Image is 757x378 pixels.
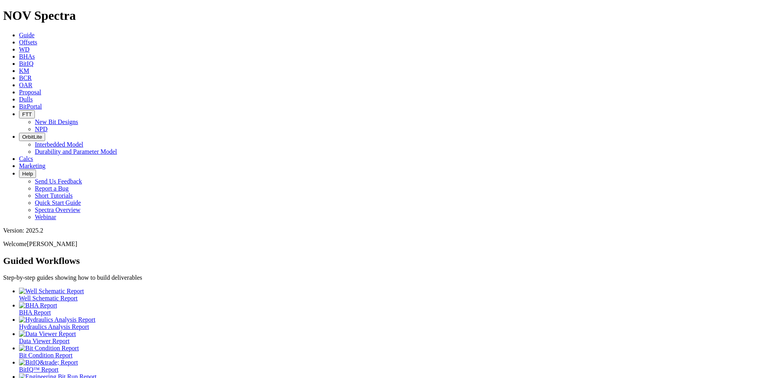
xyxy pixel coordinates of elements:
[22,171,33,177] span: Help
[35,118,78,125] a: New Bit Designs
[19,96,33,103] a: Dulls
[3,8,754,23] h1: NOV Spectra
[19,110,35,118] button: FTT
[35,185,68,192] a: Report a Bug
[19,338,70,344] span: Data Viewer Report
[19,82,32,88] a: OAR
[19,302,754,316] a: BHA Report BHA Report
[35,148,117,155] a: Durability and Parameter Model
[35,206,80,213] a: Spectra Overview
[19,162,46,169] a: Marketing
[19,302,57,309] img: BHA Report
[35,126,48,132] a: NPD
[35,199,81,206] a: Quick Start Guide
[19,359,754,373] a: BitIQ&trade; Report BitIQ™ Report
[19,316,95,323] img: Hydraulics Analysis Report
[19,170,36,178] button: Help
[19,309,51,316] span: BHA Report
[19,155,33,162] a: Calcs
[19,288,754,302] a: Well Schematic Report Well Schematic Report
[3,274,754,281] p: Step-by-step guides showing how to build deliverables
[19,359,78,366] img: BitIQ&trade; Report
[19,330,76,338] img: Data Viewer Report
[19,53,35,60] a: BHAs
[19,345,754,359] a: Bit Condition Report Bit Condition Report
[19,46,30,53] a: WD
[35,141,83,148] a: Interbedded Model
[35,214,56,220] a: Webinar
[3,256,754,266] h2: Guided Workflows
[19,316,754,330] a: Hydraulics Analysis Report Hydraulics Analysis Report
[19,60,33,67] a: BitIQ
[19,345,79,352] img: Bit Condition Report
[3,241,754,248] p: Welcome
[19,89,41,95] a: Proposal
[19,74,32,81] a: BCR
[22,111,32,117] span: FTT
[19,288,84,295] img: Well Schematic Report
[19,366,59,373] span: BitIQ™ Report
[19,330,754,344] a: Data Viewer Report Data Viewer Report
[19,32,34,38] a: Guide
[19,103,42,110] a: BitPortal
[19,352,72,359] span: Bit Condition Report
[19,39,37,46] a: Offsets
[19,67,29,74] a: KM
[35,192,73,199] a: Short Tutorials
[19,133,45,141] button: OrbitLite
[27,241,77,247] span: [PERSON_NAME]
[19,295,78,302] span: Well Schematic Report
[19,323,89,330] span: Hydraulics Analysis Report
[22,134,42,140] span: OrbitLite
[3,227,754,234] div: Version: 2025.2
[35,178,82,185] a: Send Us Feedback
